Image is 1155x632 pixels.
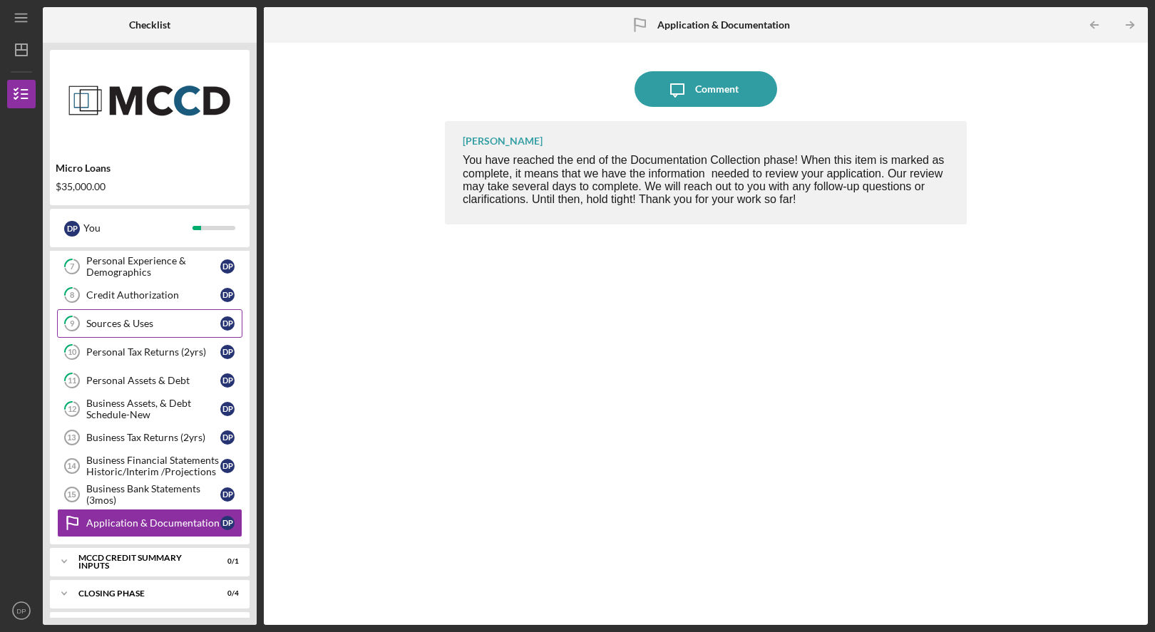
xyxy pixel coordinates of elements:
[213,557,239,566] div: 0 / 1
[67,462,76,470] tspan: 14
[86,346,220,358] div: Personal Tax Returns (2yrs)
[57,480,242,509] a: 15Business Bank Statements (3mos)DP
[220,345,235,359] div: D P
[70,291,74,300] tspan: 8
[657,19,790,31] b: Application & Documentation
[220,373,235,388] div: D P
[56,181,244,192] div: $35,000.00
[7,596,36,625] button: DP
[57,423,242,452] a: 13Business Tax Returns (2yrs)DP
[57,338,242,366] a: 10Personal Tax Returns (2yrs)DP
[86,432,220,443] div: Business Tax Returns (2yrs)
[86,375,220,386] div: Personal Assets & Debt
[57,281,242,309] a: 8Credit AuthorizationDP
[129,19,170,31] b: Checklist
[67,433,76,442] tspan: 13
[86,289,220,301] div: Credit Authorization
[635,71,777,107] button: Comment
[64,221,80,237] div: D P
[86,398,220,420] div: Business Assets, & Debt Schedule-New
[57,509,242,537] a: Application & DocumentationDP
[220,288,235,302] div: D P
[68,376,76,385] tspan: 11
[57,395,242,423] a: 12Business Assets, & Debt Schedule-NewDP
[463,135,543,147] div: [PERSON_NAME]
[220,259,235,274] div: D P
[86,318,220,329] div: Sources & Uses
[463,154,944,205] span: You have reached the end of the Documentation Collection phase! When this item is marked as compl...
[86,255,220,278] div: Personal Experience & Demographics
[68,348,77,357] tspan: 10
[220,459,235,473] div: D P
[86,455,220,477] div: Business Financial Statements Historic/Interim /Projections
[220,316,235,331] div: D P
[57,452,242,480] a: 14Business Financial Statements Historic/Interim /ProjectionsDP
[16,607,26,615] text: DP
[83,216,192,240] div: You
[213,589,239,598] div: 0 / 4
[57,252,242,281] a: 7Personal Experience & DemographicsDP
[220,430,235,445] div: D P
[70,319,75,328] tspan: 9
[70,262,75,271] tspan: 7
[220,516,235,530] div: D P
[68,405,76,414] tspan: 12
[86,517,220,529] div: Application & Documentation
[56,162,244,174] div: Micro Loans
[50,57,250,143] img: Product logo
[57,366,242,395] a: 11Personal Assets & DebtDP
[57,309,242,338] a: 9Sources & UsesDP
[220,487,235,502] div: D P
[695,71,739,107] div: Comment
[220,402,235,416] div: D P
[78,589,203,598] div: Closing Phase
[67,490,76,499] tspan: 15
[86,483,220,506] div: Business Bank Statements (3mos)
[78,554,203,570] div: MCCD Credit Summary Inputs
